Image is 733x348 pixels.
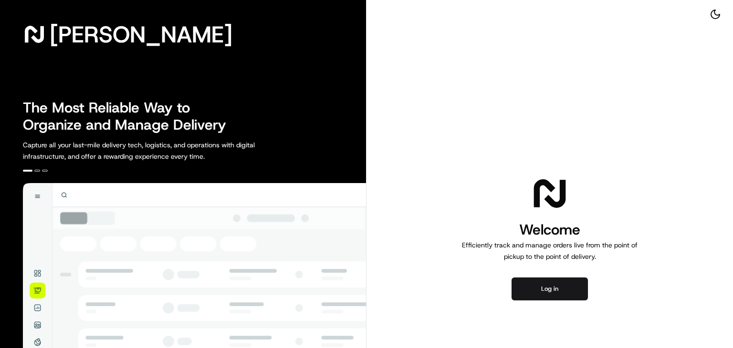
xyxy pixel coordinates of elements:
p: Efficiently track and manage orders live from the point of pickup to the point of delivery. [458,239,641,262]
h2: The Most Reliable Way to Organize and Manage Delivery [23,99,237,133]
h1: Welcome [458,220,641,239]
p: Capture all your last-mile delivery tech, logistics, and operations with digital infrastructure, ... [23,139,298,162]
span: [PERSON_NAME] [50,25,232,44]
button: Log in [512,277,588,300]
